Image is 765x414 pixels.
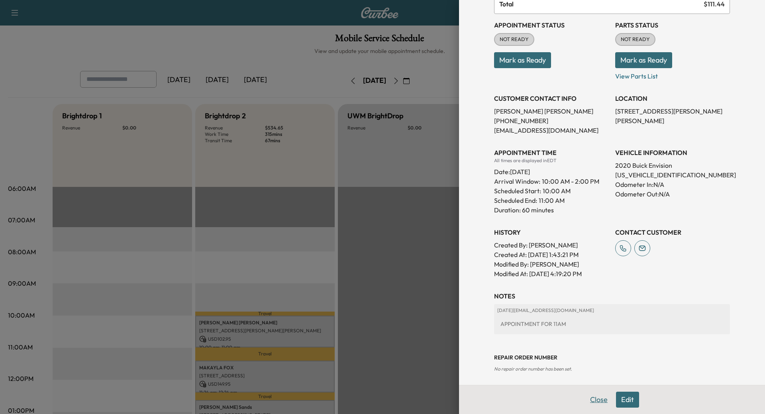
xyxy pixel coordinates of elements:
[615,161,730,170] p: 2020 Buick Envision
[495,35,534,43] span: NOT READY
[494,157,609,164] div: All times are displayed in EDT
[494,177,609,186] p: Arrival Window:
[615,68,730,81] p: View Parts List
[615,228,730,237] h3: CONTACT CUSTOMER
[615,106,730,126] p: [STREET_ADDRESS][PERSON_NAME][PERSON_NAME]
[616,392,639,408] button: Edit
[494,164,609,177] div: Date: [DATE]
[494,250,609,259] p: Created At : [DATE] 1:43:21 PM
[585,392,613,408] button: Close
[615,180,730,189] p: Odometer In: N/A
[615,20,730,30] h3: Parts Status
[616,35,655,43] span: NOT READY
[494,291,730,301] h3: NOTES
[494,240,609,250] p: Created By : [PERSON_NAME]
[494,366,572,372] span: No repair order number has been set.
[615,148,730,157] h3: VEHICLE INFORMATION
[494,52,551,68] button: Mark as Ready
[494,94,609,103] h3: CUSTOMER CONTACT INFO
[494,126,609,135] p: [EMAIL_ADDRESS][DOMAIN_NAME]
[494,20,609,30] h3: Appointment Status
[494,116,609,126] p: [PHONE_NUMBER]
[494,205,609,215] p: Duration: 60 minutes
[543,186,571,196] p: 10:00 AM
[494,196,537,205] p: Scheduled End:
[494,353,730,361] h3: Repair Order number
[615,189,730,199] p: Odometer Out: N/A
[542,177,599,186] span: 10:00 AM - 2:00 PM
[494,106,609,116] p: [PERSON_NAME] [PERSON_NAME]
[494,269,609,279] p: Modified At : [DATE] 4:19:20 PM
[494,259,609,269] p: Modified By : [PERSON_NAME]
[615,94,730,103] h3: LOCATION
[494,186,541,196] p: Scheduled Start:
[615,52,672,68] button: Mark as Ready
[615,170,730,180] p: [US_VEHICLE_IDENTIFICATION_NUMBER]
[497,317,727,331] div: APPOINTMENT FOR 11AM
[497,307,727,314] p: [DATE] | [EMAIL_ADDRESS][DOMAIN_NAME]
[539,196,565,205] p: 11:00 AM
[494,228,609,237] h3: History
[494,148,609,157] h3: APPOINTMENT TIME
